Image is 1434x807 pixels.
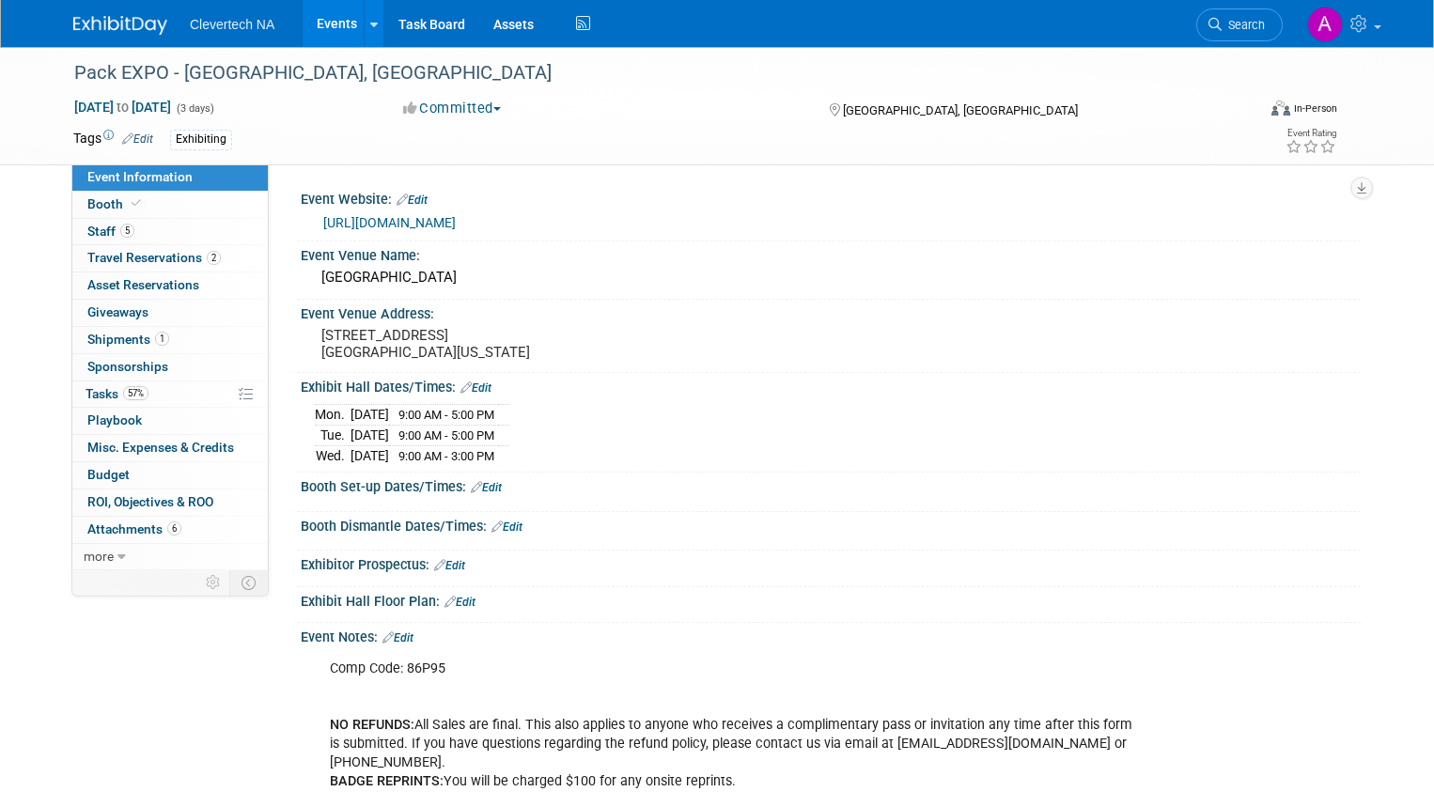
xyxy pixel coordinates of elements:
[72,354,268,380] a: Sponsorships
[444,596,475,609] a: Edit
[1150,98,1337,126] div: Event Format
[87,521,181,536] span: Attachments
[843,103,1078,117] span: [GEOGRAPHIC_DATA], [GEOGRAPHIC_DATA]
[301,623,1361,647] div: Event Notes:
[72,245,268,272] a: Travel Reservations2
[1196,8,1283,41] a: Search
[330,773,444,789] b: BADGE REPRINTS:
[1271,101,1290,116] img: Format-Inperson.png
[72,327,268,353] a: Shipments1
[397,194,428,207] a: Edit
[72,381,268,408] a: Tasks57%
[87,412,142,427] span: Playbook
[315,405,351,426] td: Mon.
[87,196,145,211] span: Booth
[155,332,169,346] span: 1
[87,250,221,265] span: Travel Reservations
[170,130,232,149] div: Exhibiting
[87,440,234,455] span: Misc. Expenses & Credits
[351,405,389,426] td: [DATE]
[301,551,1361,575] div: Exhibitor Prospectus:
[382,631,413,644] a: Edit
[123,386,148,400] span: 57%
[87,359,168,374] span: Sponsorships
[330,717,414,733] b: NO REFUNDS:
[68,56,1229,90] div: Pack EXPO - [GEOGRAPHIC_DATA], [GEOGRAPHIC_DATA]
[84,549,114,564] span: more
[87,224,134,239] span: Staff
[317,650,1156,801] div: Comp Code: 86P95 All Sales are final. This also applies to anyone who receives a complimentary pa...
[398,428,494,442] span: 9:00 AM - 5:00 PM
[315,445,351,465] td: Wed.
[207,251,221,265] span: 2
[301,241,1361,265] div: Event Venue Name:
[87,467,130,482] span: Budget
[72,408,268,434] a: Playbook
[72,164,268,191] a: Event Information
[301,512,1361,536] div: Booth Dismantle Dates/Times:
[301,473,1361,497] div: Booth Set-up Dates/Times:
[87,332,169,347] span: Shipments
[301,587,1361,612] div: Exhibit Hall Floor Plan:
[434,559,465,572] a: Edit
[301,300,1361,323] div: Event Venue Address:
[122,132,153,146] a: Edit
[87,169,193,184] span: Event Information
[73,129,153,150] td: Tags
[301,185,1361,210] div: Event Website:
[351,426,389,446] td: [DATE]
[1293,101,1337,116] div: In-Person
[120,224,134,238] span: 5
[1307,7,1343,42] img: Adnelys Hernandez
[73,16,167,35] img: ExhibitDay
[87,304,148,319] span: Giveaways
[323,215,456,230] a: [URL][DOMAIN_NAME]
[72,544,268,570] a: more
[315,263,1347,292] div: [GEOGRAPHIC_DATA]
[471,481,502,494] a: Edit
[87,277,199,292] span: Asset Reservations
[132,198,141,209] i: Booth reservation complete
[72,219,268,245] a: Staff5
[167,521,181,535] span: 6
[72,489,268,516] a: ROI, Objectives & ROO
[315,426,351,446] td: Tue.
[351,445,389,465] td: [DATE]
[72,300,268,326] a: Giveaways
[1286,129,1336,138] div: Event Rating
[398,449,494,463] span: 9:00 AM - 3:00 PM
[175,102,214,115] span: (3 days)
[491,520,522,534] a: Edit
[398,408,494,422] span: 9:00 AM - 5:00 PM
[321,327,722,361] pre: [STREET_ADDRESS] [GEOGRAPHIC_DATA][US_STATE]
[230,570,269,595] td: Toggle Event Tabs
[72,517,268,543] a: Attachments6
[72,435,268,461] a: Misc. Expenses & Credits
[72,272,268,299] a: Asset Reservations
[460,381,491,395] a: Edit
[301,373,1361,397] div: Exhibit Hall Dates/Times:
[86,386,148,401] span: Tasks
[87,494,213,509] span: ROI, Objectives & ROO
[114,100,132,115] span: to
[72,192,268,218] a: Booth
[1222,18,1265,32] span: Search
[190,17,274,32] span: Clevertech NA
[72,462,268,489] a: Budget
[197,570,230,595] td: Personalize Event Tab Strip
[397,99,508,118] button: Committed
[73,99,172,116] span: [DATE] [DATE]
